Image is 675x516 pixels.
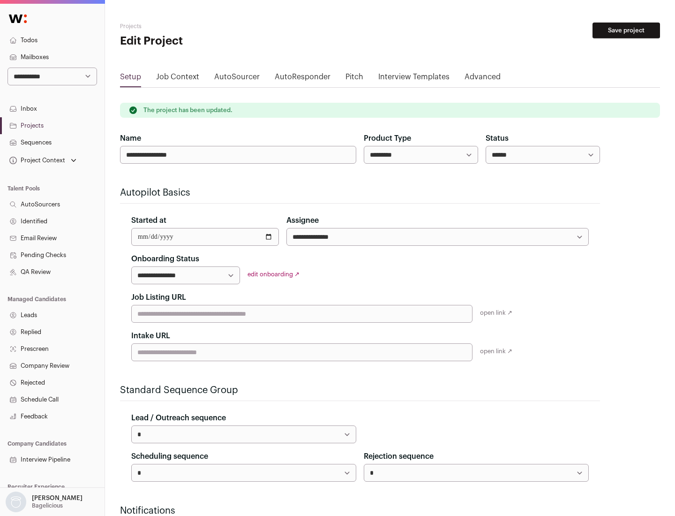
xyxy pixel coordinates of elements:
label: Product Type [364,133,411,144]
div: Project Context [7,157,65,164]
a: AutoResponder [275,71,330,86]
label: Started at [131,215,166,226]
label: Assignee [286,215,319,226]
a: Job Context [156,71,199,86]
h2: Standard Sequence Group [120,384,600,397]
a: Pitch [345,71,363,86]
label: Status [486,133,509,144]
h2: Autopilot Basics [120,186,600,199]
label: Job Listing URL [131,292,186,303]
label: Name [120,133,141,144]
img: Wellfound [4,9,32,28]
p: Bagelicious [32,502,63,509]
p: The project has been updated. [143,106,232,114]
button: Save project [592,23,660,38]
label: Intake URL [131,330,170,341]
a: Interview Templates [378,71,450,86]
h1: Edit Project [120,34,300,49]
h2: Projects [120,23,300,30]
a: AutoSourcer [214,71,260,86]
label: Rejection sequence [364,451,434,462]
button: Open dropdown [7,154,78,167]
button: Open dropdown [4,492,84,512]
label: Onboarding Status [131,253,199,265]
label: Lead / Outreach sequence [131,412,226,424]
img: nopic.png [6,492,26,512]
a: edit onboarding ↗ [247,271,300,277]
a: Setup [120,71,141,86]
a: Advanced [465,71,501,86]
label: Scheduling sequence [131,451,208,462]
p: [PERSON_NAME] [32,494,82,502]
